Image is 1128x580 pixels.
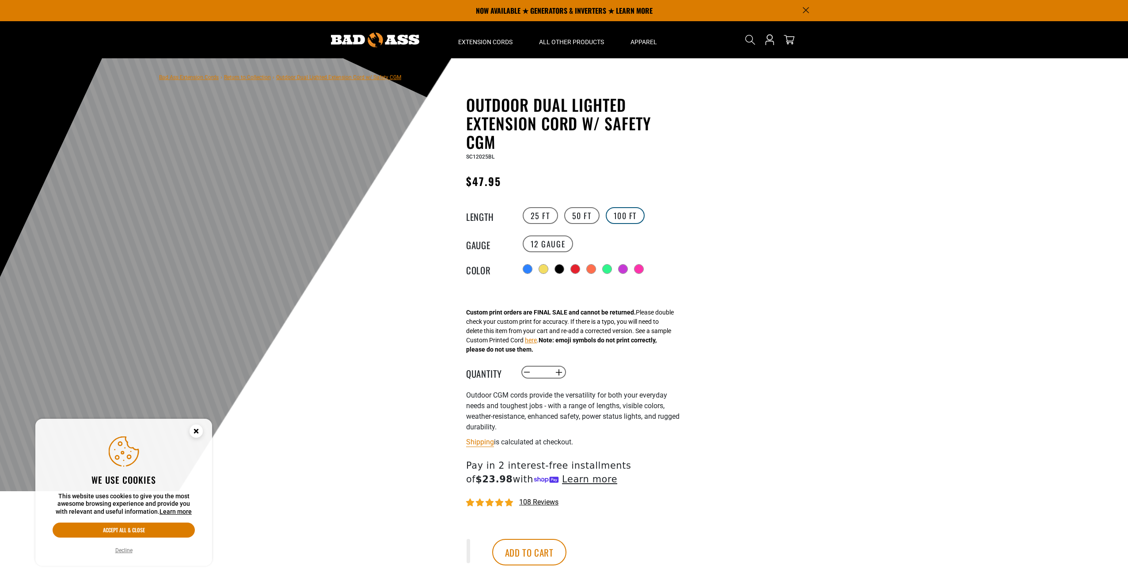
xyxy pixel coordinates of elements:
[523,235,573,252] label: 12 Gauge
[525,336,537,345] button: here
[466,436,683,448] div: is calculated at checkout.
[564,207,600,224] label: 50 FT
[466,238,510,250] legend: Gauge
[466,499,515,507] span: 4.81 stars
[160,508,192,515] a: Learn more
[466,263,510,275] legend: Color
[331,33,419,47] img: Bad Ass Extension Cords
[466,438,494,446] a: Shipping
[466,154,494,160] span: SC12025BL
[466,210,510,221] legend: Length
[276,74,401,80] span: Outdoor Dual Lighted Extension Cord w/ Safety CGM
[743,33,757,47] summary: Search
[466,309,636,316] strong: Custom print orders are FINAL SALE and cannot be returned.
[466,337,657,353] strong: Note: emoji symbols do not print correctly, please do not use them.
[523,207,558,224] label: 25 FT
[466,308,674,354] div: Please double check your custom print for accuracy. If there is a typo, you will need to delete t...
[458,38,513,46] span: Extension Cords
[466,173,501,189] span: $47.95
[35,419,212,566] aside: Cookie Consent
[630,38,657,46] span: Apparel
[220,74,222,80] span: ›
[53,493,195,516] p: This website uses cookies to give you the most awesome browsing experience and provide you with r...
[159,74,219,80] a: Bad Ass Extension Cords
[53,474,195,485] h2: We use cookies
[159,72,401,82] nav: breadcrumbs
[466,367,510,378] label: Quantity
[526,21,617,58] summary: All Other Products
[606,207,645,224] label: 100 FT
[224,74,271,80] a: Return to Collection
[273,74,274,80] span: ›
[519,498,558,506] span: 108 reviews
[53,523,195,538] button: Accept all & close
[539,38,604,46] span: All Other Products
[466,391,680,431] span: Outdoor CGM cords provide the versatility for both your everyday needs and toughest jobs - with a...
[617,21,670,58] summary: Apparel
[466,95,683,151] h1: Outdoor Dual Lighted Extension Cord w/ Safety CGM
[113,546,135,555] button: Decline
[492,539,566,565] button: Add to cart
[445,21,526,58] summary: Extension Cords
